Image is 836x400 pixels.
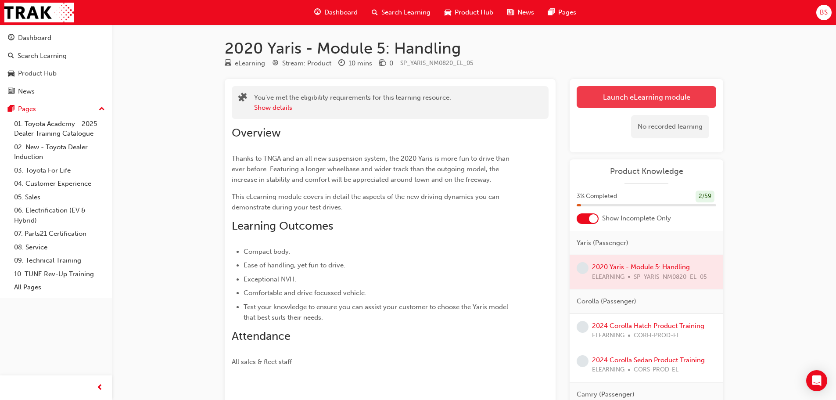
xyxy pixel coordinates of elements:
a: 03. Toyota For Life [11,164,108,177]
a: Search Learning [4,48,108,64]
span: Comfortable and drive focussed vehicle. [244,289,366,297]
div: Duration [338,58,372,69]
a: pages-iconPages [541,4,583,22]
a: guage-iconDashboard [307,4,365,22]
span: Test your knowledge to ensure you can assist your customer to choose the Yaris model that best su... [244,303,510,321]
span: Pages [558,7,576,18]
div: 2 / 59 [696,191,714,202]
a: 10. TUNE Rev-Up Training [11,267,108,281]
span: news-icon [8,88,14,96]
span: money-icon [379,60,386,68]
span: Exceptional NVH. [244,275,296,283]
div: News [18,86,35,97]
div: eLearning [235,58,265,68]
span: target-icon [272,60,279,68]
span: Attendance [232,329,291,343]
span: search-icon [8,52,14,60]
span: Product Hub [455,7,493,18]
span: Overview [232,126,281,140]
button: DashboardSearch LearningProduct HubNews [4,28,108,101]
div: Price [379,58,393,69]
span: Thanks to TNGA and an all new suspension system, the 2020 Yaris is more fun to drive than ever be... [232,155,511,184]
a: 07. Parts21 Certification [11,227,108,241]
a: news-iconNews [500,4,541,22]
span: news-icon [507,7,514,18]
span: Search Learning [381,7,431,18]
span: ELEARNING [592,331,624,341]
a: 04. Customer Experience [11,177,108,191]
div: Dashboard [18,33,51,43]
div: 0 [389,58,393,68]
span: This eLearning module covers in detail the aspects of the new driving dynamics you can demonstrat... [232,193,501,211]
button: BS [816,5,832,20]
span: guage-icon [314,7,321,18]
span: Dashboard [324,7,358,18]
span: Ease of handling, yet fun to drive. [244,261,345,269]
a: 2024 Corolla Hatch Product Training [592,322,704,330]
span: search-icon [372,7,378,18]
a: 09. Technical Training [11,254,108,267]
span: pages-icon [548,7,555,18]
a: All Pages [11,281,108,294]
div: Search Learning [18,51,67,61]
span: All sales & fleet staff [232,358,292,366]
span: clock-icon [338,60,345,68]
div: 10 mins [348,58,372,68]
div: No recorded learning [631,115,709,138]
a: 06. Electrification (EV & Hybrid) [11,204,108,227]
a: car-iconProduct Hub [438,4,500,22]
a: 08. Service [11,241,108,254]
span: prev-icon [97,382,103,393]
a: Dashboard [4,30,108,46]
a: 2024 Corolla Sedan Product Training [592,356,705,364]
span: learningResourceType_ELEARNING-icon [225,60,231,68]
span: BS [820,7,828,18]
h1: 2020 Yaris - Module 5: Handling [225,39,723,58]
a: Product Knowledge [577,166,716,177]
span: Yaris (Passenger) [577,238,628,248]
a: 05. Sales [11,191,108,204]
span: Learning resource code [400,59,474,67]
div: Stream: Product [282,58,331,68]
a: search-iconSearch Learning [365,4,438,22]
div: Product Hub [18,68,57,79]
span: News [517,7,534,18]
span: 3 % Completed [577,191,617,202]
button: Pages [4,101,108,117]
a: 02. New - Toyota Dealer Induction [11,141,108,164]
span: Show Incomplete Only [602,213,671,223]
span: Camry (Passenger) [577,389,635,400]
span: puzzle-icon [238,94,247,104]
span: guage-icon [8,34,14,42]
span: up-icon [99,104,105,115]
span: pages-icon [8,105,14,113]
span: car-icon [8,70,14,78]
span: ELEARNING [592,365,624,375]
a: Product Hub [4,65,108,82]
div: You've met the eligibility requirements for this learning resource. [254,93,451,112]
a: Launch eLearning module [577,86,716,108]
span: CORH-PROD-EL [634,331,680,341]
span: Learning Outcomes [232,219,333,233]
span: car-icon [445,7,451,18]
div: Open Intercom Messenger [806,370,827,391]
div: Pages [18,104,36,114]
div: Stream [272,58,331,69]
a: News [4,83,108,100]
span: learningRecordVerb_NONE-icon [577,321,588,333]
span: CORS-PROD-EL [634,365,678,375]
span: learningRecordVerb_NONE-icon [577,355,588,367]
span: Compact body. [244,248,291,256]
a: 01. Toyota Academy - 2025 Dealer Training Catalogue [11,117,108,141]
button: Show details [254,103,292,113]
span: learningRecordVerb_NONE-icon [577,262,588,274]
div: Type [225,58,265,69]
img: Trak [4,3,74,22]
span: Corolla (Passenger) [577,296,636,306]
